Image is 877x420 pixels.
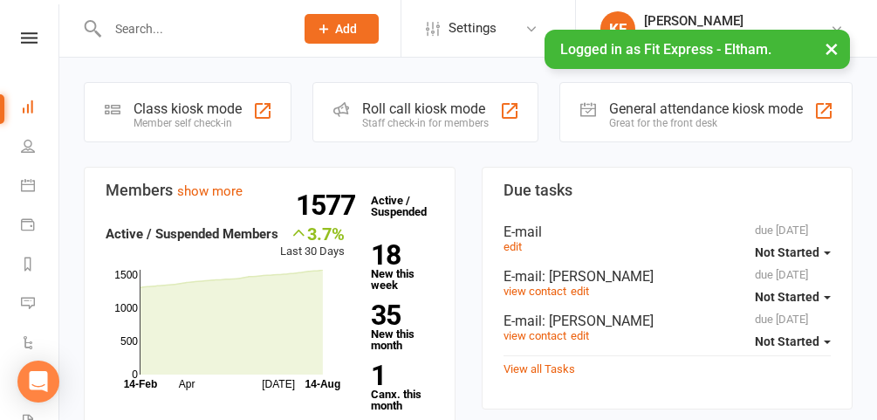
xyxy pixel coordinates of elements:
[371,302,433,351] a: 35New this month
[371,362,426,389] strong: 1
[335,22,357,36] span: Add
[449,9,497,48] span: Settings
[134,100,242,117] div: Class kiosk mode
[280,224,345,243] div: 3.7%
[560,41,771,58] span: Logged in as Fit Express - Eltham.
[305,14,379,44] button: Add
[755,281,831,313] button: Not Started
[542,268,654,285] span: : [PERSON_NAME]
[504,329,566,342] a: view contact
[177,183,243,199] a: show more
[755,334,819,348] span: Not Started
[504,362,575,375] a: View all Tasks
[644,29,830,45] div: Fit Express - [GEOGRAPHIC_DATA]
[17,361,59,403] div: Open Intercom Messenger
[571,285,589,298] a: edit
[504,224,832,240] div: E-mail
[504,182,832,199] h3: Due tasks
[371,242,433,291] a: 18New this week
[816,30,847,67] button: ×
[755,326,831,357] button: Not Started
[21,89,60,128] a: Dashboard
[504,313,832,329] div: E-mail
[134,117,242,129] div: Member self check-in
[362,117,489,129] div: Staff check-in for members
[755,237,831,268] button: Not Started
[609,117,803,129] div: Great for the front desk
[371,242,426,268] strong: 18
[21,168,60,207] a: Calendar
[644,13,830,29] div: [PERSON_NAME]
[571,329,589,342] a: edit
[371,302,426,328] strong: 35
[600,11,635,46] div: KF
[609,100,803,117] div: General attendance kiosk mode
[371,362,433,411] a: 1Canx. this month
[755,245,819,259] span: Not Started
[296,192,362,218] strong: 1577
[504,285,566,298] a: view contact
[102,17,282,41] input: Search...
[362,182,439,231] a: 1577Active / Suspended
[106,182,434,199] h3: Members
[106,226,278,242] strong: Active / Suspended Members
[21,207,60,246] a: Payments
[21,246,60,286] a: Reports
[504,240,522,253] a: edit
[755,290,819,304] span: Not Started
[280,224,345,261] div: Last 30 Days
[362,100,489,117] div: Roll call kiosk mode
[542,313,654,329] span: : [PERSON_NAME]
[504,268,832,285] div: E-mail
[21,128,60,168] a: People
